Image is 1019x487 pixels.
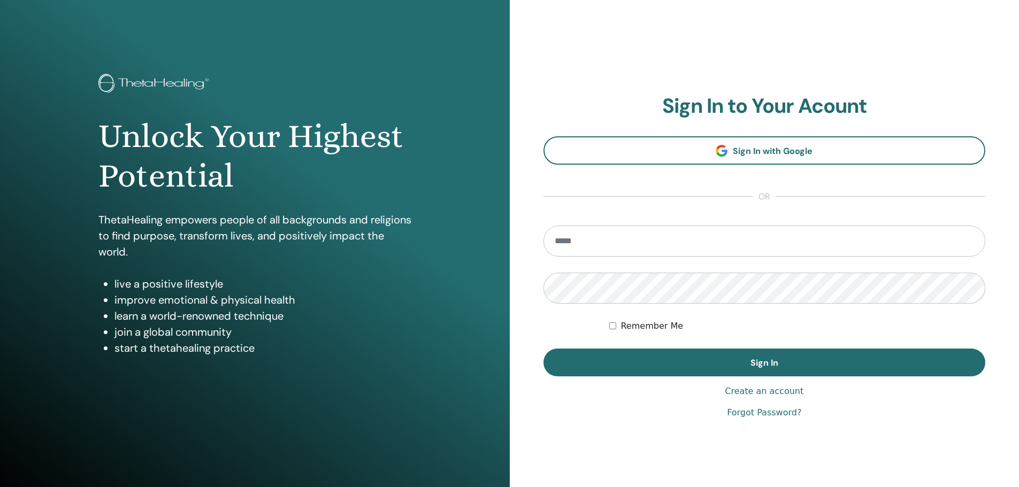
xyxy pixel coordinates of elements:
span: Sign In [750,357,778,368]
span: Sign In with Google [733,145,813,157]
li: join a global community [114,324,411,340]
a: Forgot Password? [727,406,801,419]
h2: Sign In to Your Acount [543,94,986,119]
label: Remember Me [620,320,683,333]
button: Sign In [543,349,986,376]
div: Keep me authenticated indefinitely or until I manually logout [609,320,985,333]
a: Sign In with Google [543,136,986,165]
span: or [753,190,776,203]
li: improve emotional & physical health [114,292,411,308]
li: learn a world-renowned technique [114,308,411,324]
p: ThetaHealing empowers people of all backgrounds and religions to find purpose, transform lives, a... [98,212,411,260]
li: live a positive lifestyle [114,276,411,292]
a: Create an account [725,385,803,398]
li: start a thetahealing practice [114,340,411,356]
h1: Unlock Your Highest Potential [98,117,411,196]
